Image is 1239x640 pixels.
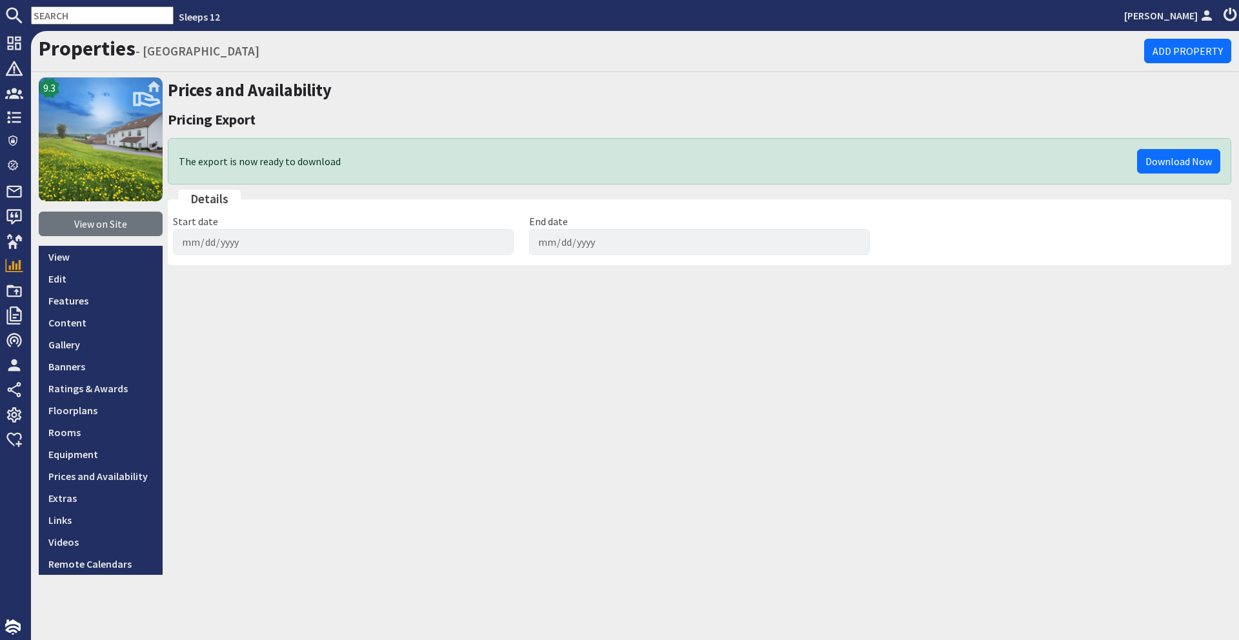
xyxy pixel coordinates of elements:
[39,312,163,334] a: Content
[39,465,163,487] a: Prices and Availability
[190,191,228,206] span: translation missing: en.admin.properties.pricing.exports.fields.details
[179,149,1220,174] div: The export is now ready to download
[39,355,163,377] a: Banners
[39,334,163,355] a: Gallery
[39,268,163,290] a: Edit
[1144,39,1231,63] a: Add Property
[39,399,163,421] a: Floorplans
[39,553,163,575] a: Remote Calendars
[39,246,163,268] a: View
[39,290,163,312] a: Features
[43,80,55,95] span: 9.3
[39,509,163,531] a: Links
[168,110,256,128] a: Pricing Export
[1124,8,1216,23] a: [PERSON_NAME]
[136,43,259,59] small: - [GEOGRAPHIC_DATA]
[173,215,218,228] label: Start date
[39,421,163,443] a: Rooms
[39,531,163,553] a: Videos
[31,6,174,25] input: SEARCH
[39,212,163,236] a: View on Site
[39,487,163,509] a: Extras
[39,35,136,61] a: Properties
[39,77,163,201] a: Inwood Farmhouse's icon9.3
[168,79,332,101] a: Prices and Availability
[529,215,568,228] label: End date
[5,619,21,635] img: staytech_i_w-64f4e8e9ee0a9c174fd5317b4b171b261742d2d393467e5bdba4413f4f884c10.svg
[39,443,163,465] a: Equipment
[1137,149,1220,174] a: Download Now
[39,77,163,201] img: Inwood Farmhouse's icon
[179,10,220,23] a: Sleeps 12
[39,377,163,399] a: Ratings & Awards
